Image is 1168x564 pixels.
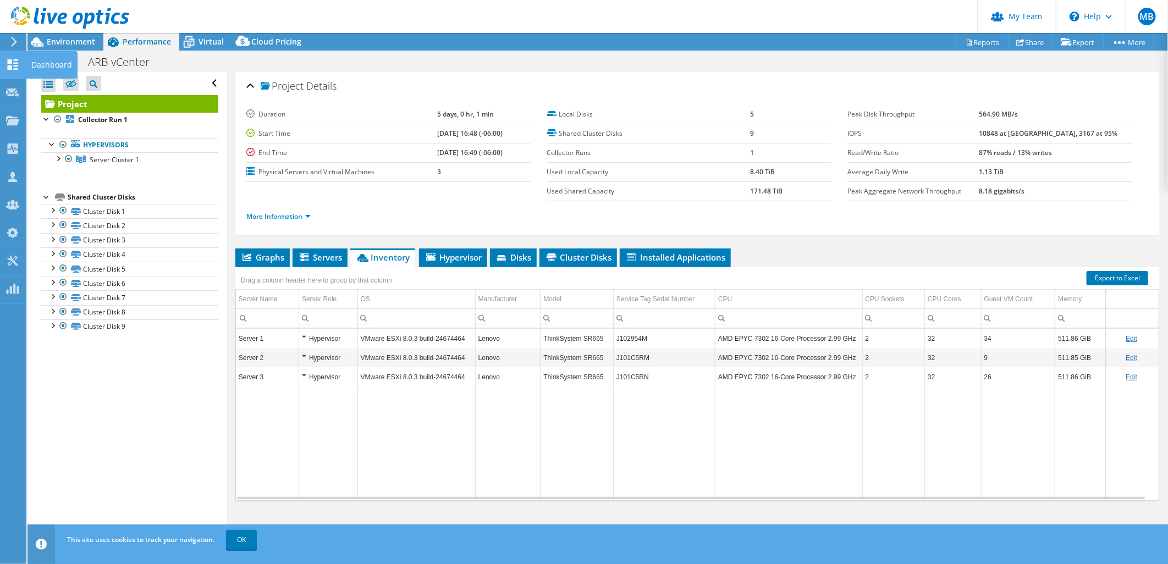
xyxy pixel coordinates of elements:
[750,109,754,119] b: 5
[236,308,299,328] td: Column Server Name, Filter cell
[78,115,128,124] b: Collector Run 1
[241,252,284,263] span: Graphs
[925,329,982,348] td: Column CPU Cores, Value 32
[41,138,218,152] a: Hypervisors
[41,319,218,334] a: Cluster Disk 9
[715,329,862,348] td: Column CPU, Value AMD EPYC 7302 16-Core Processor 2.99 GHz
[475,348,541,367] td: Column Manufacturer, Value Lenovo
[847,186,979,197] label: Peak Aggregate Network Throughput
[302,292,337,306] div: Server Role
[298,252,342,263] span: Servers
[235,267,1159,501] div: Data grid
[41,233,218,247] a: Cluster Disk 3
[925,348,982,367] td: Column CPU Cores, Value 32
[1055,329,1105,348] td: Column Memory, Value 511.86 GiB
[984,292,1033,306] div: Guest VM Count
[1055,367,1105,386] td: Column Memory, Value 511.86 GiB
[1058,292,1082,306] div: Memory
[299,290,358,309] td: Server Role Column
[715,348,862,367] td: Column CPU, Value AMD EPYC 7302 16-Core Processor 2.99 GHz
[236,329,299,348] td: Column Server Name, Value Server 1
[750,167,775,176] b: 8.40 TiB
[299,308,358,328] td: Column Server Role, Filter cell
[862,329,925,348] td: Column CPU Sockets, Value 2
[41,247,218,262] a: Cluster Disk 4
[302,371,355,384] div: Hypervisor
[541,290,614,309] td: Model Column
[1126,354,1137,362] a: Edit
[437,109,494,119] b: 5 days, 0 hr, 1 min
[306,79,337,92] span: Details
[47,36,95,47] span: Environment
[67,535,214,544] span: This site uses cookies to track your navigation.
[981,290,1055,309] td: Guest VM Count Column
[715,290,862,309] td: CPU Column
[236,290,299,309] td: Server Name Column
[541,348,614,367] td: Column Model, Value ThinkSystem SR665
[437,129,503,138] b: [DATE] 16:48 (-06:00)
[750,129,754,138] b: 9
[478,292,517,306] div: Manufacturer
[547,186,750,197] label: Used Shared Capacity
[981,308,1055,328] td: Column Guest VM Count, Filter cell
[541,329,614,348] td: Column Model, Value ThinkSystem SR665
[41,290,218,305] a: Cluster Disk 7
[246,212,311,221] a: More Information
[357,308,475,328] td: Column OS, Filter cell
[357,290,475,309] td: OS Column
[543,292,561,306] div: Model
[750,148,754,157] b: 1
[625,252,725,263] span: Installed Applications
[925,308,982,328] td: Column CPU Cores, Filter cell
[979,109,1018,119] b: 564.90 MB/s
[302,351,355,364] div: Hypervisor
[862,308,925,328] td: Column CPU Sockets, Filter cell
[614,308,715,328] td: Column Service Tag Serial Number, Filter cell
[979,186,1024,196] b: 8.18 gigabits/s
[495,252,531,263] span: Disks
[1055,348,1105,367] td: Column Memory, Value 511.85 GiB
[979,167,1004,176] b: 1.13 TiB
[956,34,1009,51] a: Reports
[41,218,218,233] a: Cluster Disk 2
[847,128,979,139] label: IOPS
[541,367,614,386] td: Column Model, Value ThinkSystem SR665
[862,367,925,386] td: Column CPU Sockets, Value 2
[26,51,78,79] div: Dashboard
[356,252,410,263] span: Inventory
[357,329,475,348] td: Column OS, Value VMware ESXi 8.0.3 build-24674464
[246,147,437,158] label: End Time
[981,329,1055,348] td: Column Guest VM Count, Value 34
[847,167,979,178] label: Average Daily Write
[299,329,358,348] td: Column Server Role, Value Hypervisor
[928,292,961,306] div: CPU Cores
[847,109,979,120] label: Peak Disk Throughput
[715,308,862,328] td: Column CPU, Filter cell
[41,276,218,290] a: Cluster Disk 6
[1087,271,1148,285] a: Export to Excel
[1126,335,1137,342] a: Edit
[475,308,541,328] td: Column Manufacturer, Filter cell
[847,147,979,158] label: Read/Write Ratio
[1126,373,1137,381] a: Edit
[357,348,475,367] td: Column OS, Value VMware ESXi 8.0.3 build-24674464
[299,367,358,386] td: Column Server Role, Value Hypervisor
[425,252,482,263] span: Hypervisor
[979,148,1052,157] b: 87% reads / 13% writes
[302,332,355,345] div: Hypervisor
[236,367,299,386] td: Column Server Name, Value Server 3
[866,292,905,306] div: CPU Sockets
[475,367,541,386] td: Column Manufacturer, Value Lenovo
[547,147,750,158] label: Collector Runs
[41,204,218,218] a: Cluster Disk 1
[41,305,218,319] a: Cluster Disk 8
[981,348,1055,367] td: Column Guest VM Count, Value 9
[616,292,695,306] div: Service Tag Serial Number
[41,262,218,276] a: Cluster Disk 5
[475,290,541,309] td: Manufacturer Column
[437,148,503,157] b: [DATE] 16:49 (-06:00)
[90,155,139,164] span: Server Cluster 1
[862,348,925,367] td: Column CPU Sockets, Value 2
[1055,290,1105,309] td: Memory Column
[226,530,257,550] a: OK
